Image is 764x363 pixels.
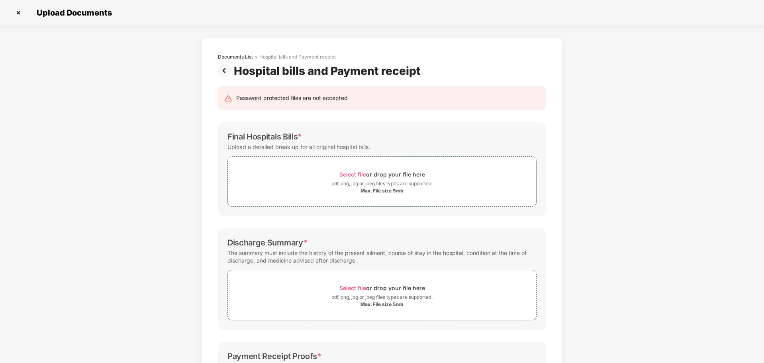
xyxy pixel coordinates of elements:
[228,276,536,314] span: Select fileor drop your file herepdf, png, jpg or jpeg files types are supported.Max. File size 5mb
[227,238,307,247] div: Discharge Summary
[255,54,258,60] div: >
[224,94,232,102] img: svg+xml;base64,PHN2ZyB4bWxucz0iaHR0cDovL3d3dy53My5vcmcvMjAwMC9zdmciIHdpZHRoPSIyNCIgaGVpZ2h0PSIyNC...
[29,8,116,18] span: Upload Documents
[236,94,348,102] div: Password protected files are not accepted
[339,169,425,180] div: or drop your file here
[218,54,253,60] div: Documents List
[228,163,536,200] span: Select fileor drop your file herepdf, png, jpg or jpeg files types are supported.Max. File size 5mb
[360,188,404,194] div: Max. File size 5mb
[331,293,433,301] div: pdf, png, jpg or jpeg files types are supported.
[234,64,424,78] div: Hospital bills and Payment receipt
[339,283,425,293] div: or drop your file here
[227,132,302,141] div: Final Hospitals Bills
[259,54,336,60] div: Hospital bills and Payment receipt
[339,171,366,178] span: Select file
[360,301,404,308] div: Max. File size 5mb
[227,247,537,266] div: The summary must include the history of the present ailment, course of stay in the hospital, cond...
[227,141,370,152] div: Upload a detailed break up for all original hospital bills.
[218,64,234,77] img: svg+xml;base64,PHN2ZyBpZD0iUHJldi0zMngzMiIgeG1sbnM9Imh0dHA6Ly93d3cudzMub3JnLzIwMDAvc3ZnIiB3aWR0aD...
[339,285,366,291] span: Select file
[12,6,25,19] img: svg+xml;base64,PHN2ZyBpZD0iQ3Jvc3MtMzJ4MzIiIHhtbG5zPSJodHRwOi8vd3d3LnczLm9yZy8yMDAwL3N2ZyIgd2lkdG...
[227,351,321,361] div: Payment Receipt Proofs
[331,180,433,188] div: pdf, png, jpg or jpeg files types are supported.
